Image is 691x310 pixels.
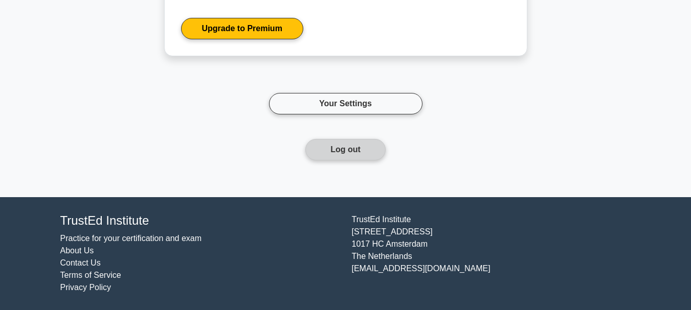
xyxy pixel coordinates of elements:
a: Your Settings [269,93,422,114]
a: Practice for your certification and exam [60,234,202,243]
button: Log out [305,139,386,160]
a: Privacy Policy [60,283,112,292]
a: About Us [60,246,94,255]
a: Contact Us [60,258,101,267]
div: TrustEd Institute [STREET_ADDRESS] 1017 HC Amsterdam The Netherlands [EMAIL_ADDRESS][DOMAIN_NAME] [346,213,637,294]
h4: TrustEd Institute [60,213,340,228]
a: Upgrade to Premium [181,18,303,39]
a: Terms of Service [60,271,121,279]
